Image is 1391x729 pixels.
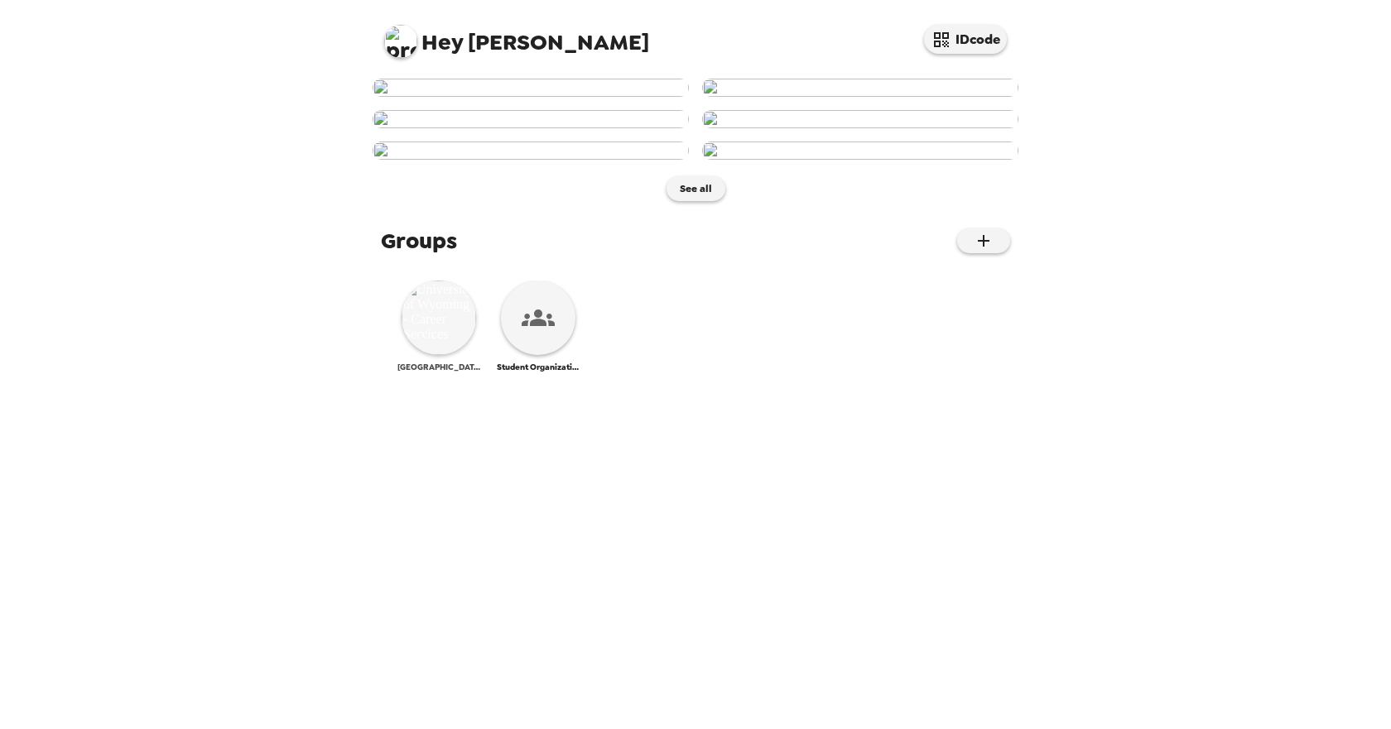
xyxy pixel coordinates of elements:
[384,25,417,58] img: profile pic
[497,362,580,372] span: Student Organization Summit
[384,17,649,54] span: [PERSON_NAME]
[421,27,463,57] span: Hey
[402,281,476,355] img: University of Wyoming - Career Services
[924,25,1007,54] button: IDcode
[373,79,689,97] img: user-274175
[373,141,689,160] img: user-202201
[373,110,689,128] img: user-268029
[702,141,1018,160] img: user-195452
[397,362,480,372] span: [GEOGRAPHIC_DATA][US_STATE] - Career Services
[667,176,725,201] button: See all
[381,226,457,256] span: Groups
[702,110,1018,128] img: user-222204
[702,79,1018,97] img: user-272290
